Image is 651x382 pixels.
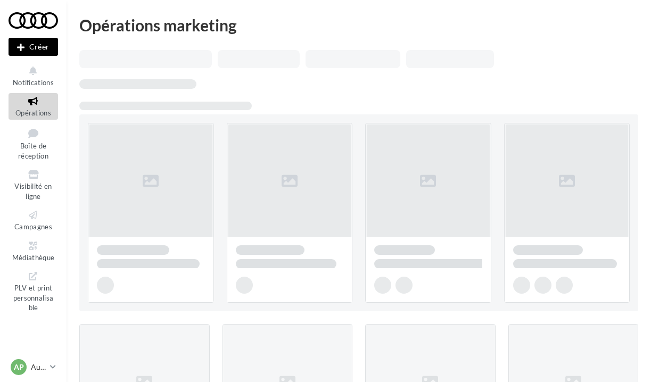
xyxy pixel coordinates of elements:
[9,357,58,377] a: AP Audi [GEOGRAPHIC_DATA] 15
[9,124,58,163] a: Boîte de réception
[31,362,46,372] p: Audi [GEOGRAPHIC_DATA] 15
[9,238,58,264] a: Médiathèque
[9,38,58,56] button: Créer
[14,222,52,231] span: Campagnes
[18,142,48,160] span: Boîte de réception
[14,182,52,201] span: Visibilité en ligne
[9,268,58,314] a: PLV et print personnalisable
[15,109,51,117] span: Opérations
[13,78,54,87] span: Notifications
[9,63,58,89] button: Notifications
[14,362,24,372] span: AP
[9,93,58,119] a: Opérations
[9,38,58,56] div: Nouvelle campagne
[9,207,58,233] a: Campagnes
[9,167,58,203] a: Visibilité en ligne
[13,281,54,312] span: PLV et print personnalisable
[12,253,55,262] span: Médiathèque
[79,17,638,33] div: Opérations marketing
